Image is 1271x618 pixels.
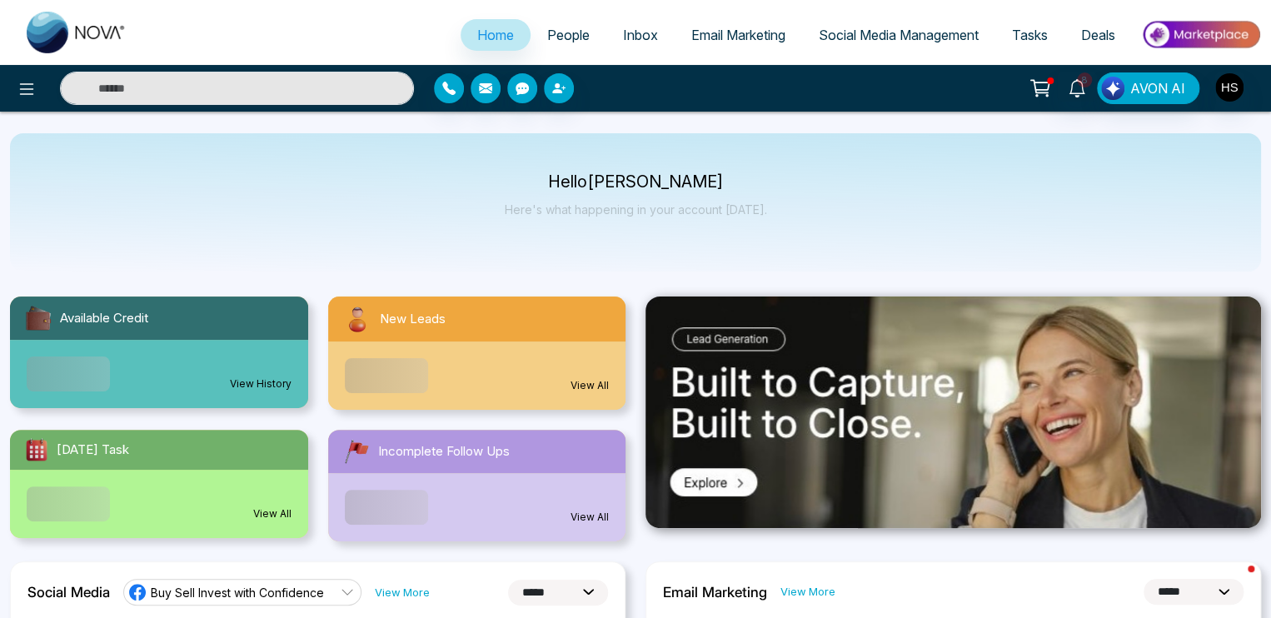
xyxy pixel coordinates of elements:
[1140,16,1261,53] img: Market-place.gif
[375,585,430,601] a: View More
[1214,561,1254,601] iframe: Intercom live chat
[691,27,785,43] span: Email Marketing
[1101,77,1124,100] img: Lead Flow
[645,297,1261,528] img: .
[780,584,835,600] a: View More
[547,27,590,43] span: People
[461,19,531,51] a: Home
[819,27,979,43] span: Social Media Management
[378,442,510,461] span: Incomplete Follow Ups
[1057,72,1097,102] a: 8
[675,19,802,51] a: Email Marketing
[60,309,148,328] span: Available Credit
[1081,27,1115,43] span: Deals
[23,436,50,463] img: todayTask.svg
[477,27,514,43] span: Home
[23,303,53,333] img: availableCredit.svg
[151,585,324,601] span: Buy Sell Invest with Confidence
[27,584,110,601] h2: Social Media
[505,175,767,189] p: Hello [PERSON_NAME]
[27,12,127,53] img: Nova CRM Logo
[1064,19,1132,51] a: Deals
[318,297,636,410] a: New LeadsView All
[531,19,606,51] a: People
[1215,73,1244,102] img: User Avatar
[1097,72,1199,104] button: AVON AI
[995,19,1064,51] a: Tasks
[1077,72,1092,87] span: 8
[57,441,129,460] span: [DATE] Task
[230,376,292,391] a: View History
[318,430,636,541] a: Incomplete Follow UpsView All
[1012,27,1048,43] span: Tasks
[663,584,767,601] h2: Email Marketing
[253,506,292,521] a: View All
[606,19,675,51] a: Inbox
[341,436,371,466] img: followUps.svg
[505,202,767,217] p: Here's what happening in your account [DATE].
[341,303,373,335] img: newLeads.svg
[1130,78,1185,98] span: AVON AI
[571,378,609,393] a: View All
[380,310,446,329] span: New Leads
[623,27,658,43] span: Inbox
[571,510,609,525] a: View All
[802,19,995,51] a: Social Media Management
